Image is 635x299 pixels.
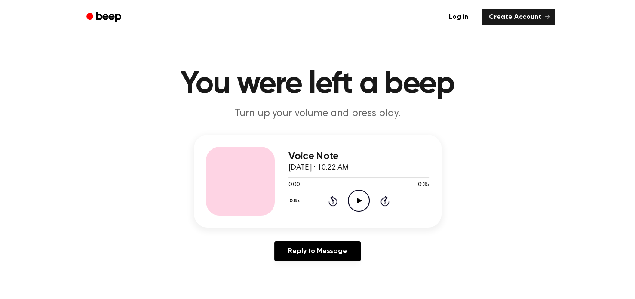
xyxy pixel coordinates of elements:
[274,241,360,261] a: Reply to Message
[153,107,483,121] p: Turn up your volume and press play.
[418,181,429,190] span: 0:35
[288,194,303,208] button: 0.8x
[288,181,300,190] span: 0:00
[440,7,477,27] a: Log in
[98,69,538,100] h1: You were left a beep
[288,151,429,162] h3: Voice Note
[80,9,129,26] a: Beep
[288,164,349,172] span: [DATE] · 10:22 AM
[482,9,555,25] a: Create Account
